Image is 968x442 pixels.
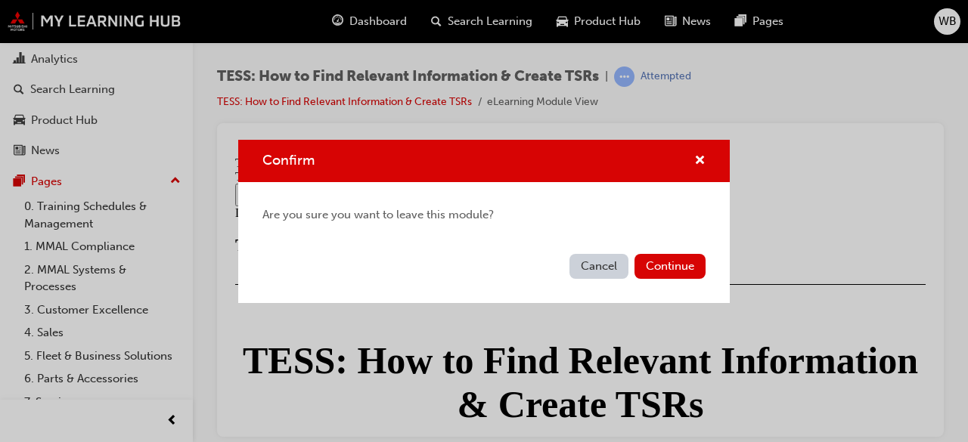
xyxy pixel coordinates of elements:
div: TESS: How to Find Relevant Information & Create TSRs [6,6,697,20]
button: SKIP TO LESSON [6,33,111,56]
div: Confirm [238,140,730,303]
span: Lesson content [6,56,79,69]
div: TESS: How to Find Relevant Information & Create TSRs [6,85,697,105]
button: cross-icon [694,152,706,171]
button: Continue [634,254,706,279]
span: Confirm [262,152,315,168]
div: Top of page [6,20,697,33]
button: Cancel [569,254,628,279]
span: cross-icon [694,155,706,168]
div: Are you sure you want to leave this module? [238,182,730,248]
